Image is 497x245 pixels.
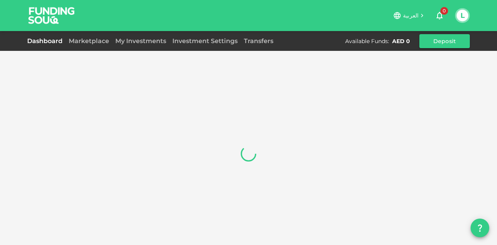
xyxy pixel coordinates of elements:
[27,37,66,45] a: Dashboard
[432,8,447,23] button: 0
[66,37,112,45] a: Marketplace
[241,37,276,45] a: Transfers
[169,37,241,45] a: Investment Settings
[392,37,410,45] div: AED 0
[403,12,419,19] span: العربية
[440,7,448,15] span: 0
[471,219,489,237] button: question
[457,10,468,21] button: L
[112,37,169,45] a: My Investments
[419,34,470,48] button: Deposit
[345,37,389,45] div: Available Funds :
